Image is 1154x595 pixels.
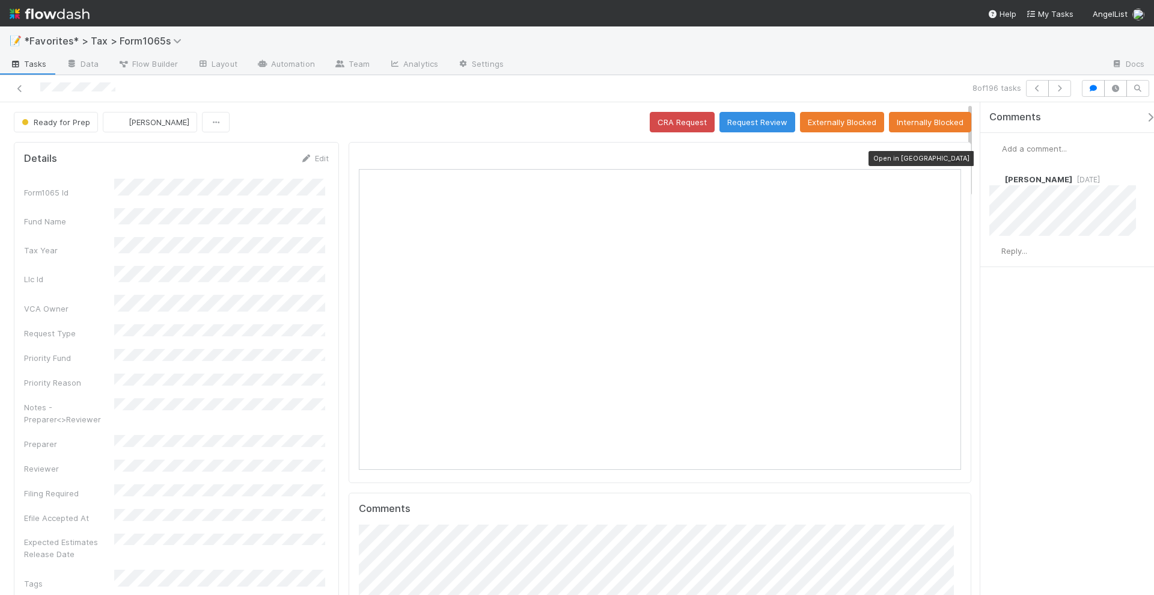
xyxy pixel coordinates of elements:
div: Form1065 Id [24,187,114,199]
div: Filing Required [24,487,114,499]
div: Fund Name [24,215,114,227]
a: Team [325,55,379,75]
a: Docs [1102,55,1154,75]
span: Ready for Prep [19,117,90,127]
a: My Tasks [1026,8,1073,20]
a: Analytics [379,55,448,75]
a: Automation [247,55,325,75]
span: Reply... [1001,246,1027,256]
img: avatar_711f55b7-5a46-40da-996f-bc93b6b86381.png [989,245,1001,257]
a: Data [56,55,108,75]
img: avatar_711f55b7-5a46-40da-996f-bc93b6b86381.png [1132,8,1144,20]
div: Llc Id [24,273,114,285]
button: Internally Blocked [889,112,971,132]
a: Flow Builder [108,55,188,75]
button: Request Review [719,112,795,132]
span: [PERSON_NAME] [129,117,189,127]
a: Layout [188,55,247,75]
span: Flow Builder [118,58,178,70]
img: avatar_711f55b7-5a46-40da-996f-bc93b6b86381.png [990,143,1002,155]
span: 📝 [10,35,22,46]
div: Help [988,8,1016,20]
div: Preparer [24,438,114,450]
div: Tax Year [24,244,114,256]
span: Add a comment... [1002,144,1067,153]
a: Edit [301,153,329,163]
div: Priority Fund [24,352,114,364]
button: CRA Request [650,112,715,132]
div: Priority Reason [24,377,114,389]
span: Tasks [10,58,47,70]
div: Reviewer [24,463,114,475]
h5: Comments [359,503,961,515]
button: Externally Blocked [800,112,884,132]
div: Expected Estimates Release Date [24,536,114,560]
div: VCA Owner [24,303,114,315]
span: [PERSON_NAME] [1005,174,1072,184]
button: [PERSON_NAME] [103,112,197,132]
div: Notes - Preparer<>Reviewer [24,401,114,425]
span: My Tasks [1026,9,1073,19]
span: Comments [989,111,1041,123]
div: Request Type [24,327,114,339]
button: Ready for Prep [14,112,98,132]
div: Efile Accepted At [24,512,114,524]
span: AngelList [1093,9,1128,19]
img: logo-inverted-e16ddd16eac7371096b0.svg [10,4,90,24]
span: [DATE] [1072,175,1100,184]
img: avatar_711f55b7-5a46-40da-996f-bc93b6b86381.png [989,173,1001,185]
div: Tags [24,578,114,590]
a: Settings [448,55,513,75]
h5: Details [24,153,57,165]
span: 8 of 196 tasks [972,82,1021,94]
span: *Favorites* > Tax > Form1065s [24,35,188,47]
img: avatar_e41e7ae5-e7d9-4d8d-9f56-31b0d7a2f4fd.png [113,116,125,128]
